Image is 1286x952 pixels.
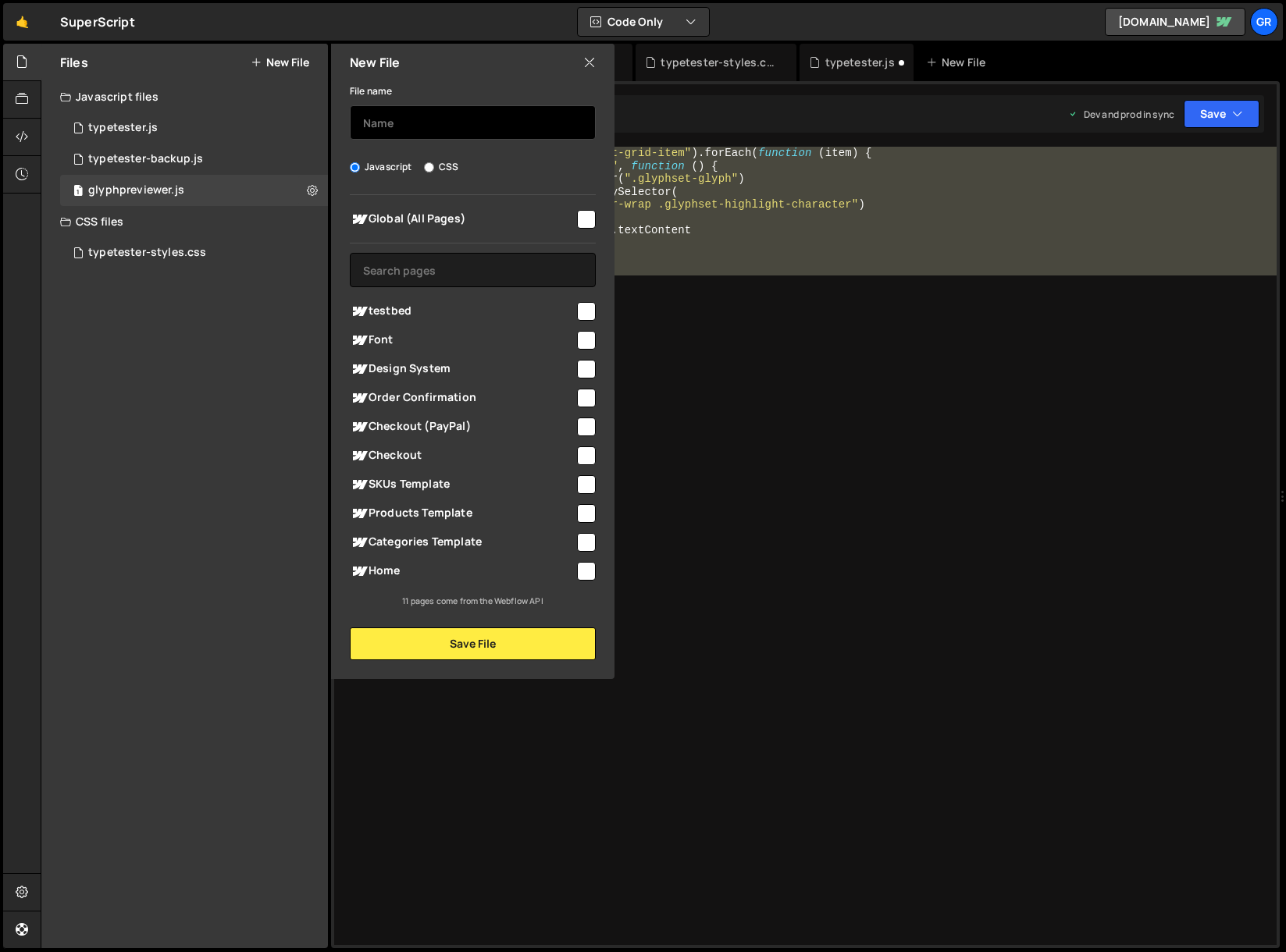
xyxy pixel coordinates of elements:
div: typetester-styles.css [88,246,206,260]
span: Checkout (PayPal) [350,417,575,436]
span: Products Template [350,504,575,523]
span: Home [350,562,575,581]
div: Dev and prod in sync [1068,108,1174,121]
div: glyphpreviewer.js [88,183,184,197]
h2: New File [350,54,400,71]
h2: Files [60,54,88,71]
label: File name [350,83,392,99]
div: typetester-styles.css [661,55,778,70]
label: Javascript [350,159,412,175]
label: CSS [424,159,458,175]
button: New File [251,56,309,69]
button: Code Only [578,8,709,36]
small: 11 pages come from the Webflow API [402,595,543,606]
div: Javascript files [41,81,328,112]
div: New File [926,55,992,70]
div: 17017/47275.js [60,175,328,206]
div: SuperScript [60,12,135,31]
div: typetester-backup.js [88,152,203,166]
span: Font [350,331,575,350]
div: 17017/47150.js [60,144,328,175]
span: SKUs Template [350,475,575,494]
div: typetester.js [88,121,158,135]
span: 1 [73,186,83,198]
span: Categories Template [350,533,575,552]
span: Global (All Pages) [350,210,575,229]
input: Search pages [350,253,596,287]
span: Checkout [350,446,575,465]
div: CSS files [41,206,328,237]
span: Design System [350,360,575,378]
div: 17017/47137.css [60,237,328,268]
button: Save File [350,627,596,660]
button: Save [1184,100,1259,128]
span: Order Confirmation [350,389,575,407]
input: Name [350,105,596,140]
a: 🤙 [3,3,41,41]
input: CSS [424,162,434,172]
input: Javascript [350,162,360,172]
span: testbed [350,302,575,321]
a: [DOMAIN_NAME] [1105,8,1245,36]
div: typetester.js [60,112,328,144]
a: Gr [1250,8,1278,36]
div: typetester.js [825,55,895,70]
